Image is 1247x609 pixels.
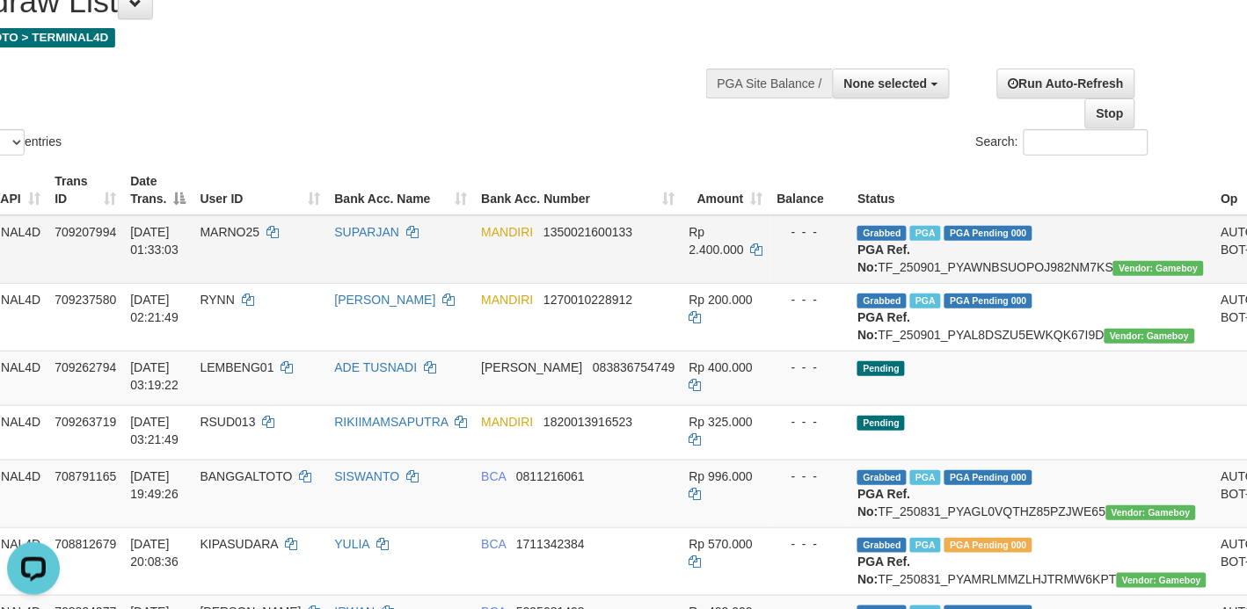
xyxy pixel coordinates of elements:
span: Copy 0811216061 to clipboard [516,469,585,483]
span: Marked by boxmaster [910,294,941,308]
span: MANDIRI [481,415,533,429]
th: Date Trans.: activate to sort column descending [123,165,193,215]
div: - - - [777,359,844,376]
span: Copy 1350021600133 to clipboard [543,225,632,239]
a: [PERSON_NAME] [335,293,436,307]
th: Bank Acc. Number: activate to sort column ascending [474,165,682,215]
span: Pending [857,416,905,431]
span: Grabbed [857,226,907,241]
span: PGA Pending [944,226,1032,241]
div: - - - [777,535,844,553]
span: Rp 400.000 [689,360,753,374]
span: 709263719 [55,415,116,429]
b: PGA Ref. No: [857,243,910,274]
div: - - - [777,413,844,431]
th: Status [850,165,1214,215]
span: LEMBENG01 [201,360,274,374]
span: Rp 200.000 [689,293,753,307]
th: Balance [770,165,851,215]
span: PGA Pending [944,294,1032,308]
span: PGA Pending [944,470,1032,485]
span: Grabbed [857,294,907,308]
label: Search: [976,129,1149,156]
span: Copy 1820013916523 to clipboard [543,415,632,429]
span: 709237580 [55,293,116,307]
div: PGA Site Balance / [706,69,833,98]
span: KIPASUDARA [201,537,278,551]
span: Rp 570.000 [689,537,753,551]
span: None selected [844,76,928,91]
span: MARNO25 [201,225,260,239]
span: 708812679 [55,537,116,551]
span: RSUD013 [201,415,256,429]
span: Vendor URL: https://payment21.1velocity.biz [1105,329,1194,344]
span: [DATE] 03:19:22 [130,360,179,392]
div: - - - [777,468,844,485]
span: MANDIRI [481,225,533,239]
a: SUPARJAN [335,225,400,239]
span: Marked by boxmaster [910,538,941,553]
span: MANDIRI [481,293,533,307]
td: TF_250901_PYAWNBSUOPOJ982NM7KS [850,215,1214,284]
a: Stop [1085,98,1135,128]
td: TF_250901_PYAL8DSZU5EWKQK67I9D [850,283,1214,351]
a: SISWANTO [335,469,400,483]
span: 709207994 [55,225,116,239]
span: Vendor URL: https://payment21.1velocity.biz [1113,261,1203,276]
span: [DATE] 01:33:03 [130,225,179,257]
span: [DATE] 20:08:36 [130,537,179,569]
span: 708791165 [55,469,116,483]
span: Rp 996.000 [689,469,753,483]
th: Bank Acc. Name: activate to sort column ascending [328,165,475,215]
a: YULIA [335,537,370,551]
span: Grabbed [857,470,907,485]
th: Trans ID: activate to sort column ascending [47,165,123,215]
div: - - - [777,291,844,308]
span: BCA [481,469,506,483]
td: TF_250831_PYAGL0VQTHZ85PZJWE65 [850,460,1214,527]
span: Rp 325.000 [689,415,753,429]
span: RYNN [201,293,235,307]
span: Marked by boxmaster [910,470,941,485]
span: Pending [857,361,905,376]
td: TF_250831_PYAMRLMMZLHJTRMW6KPT [850,527,1214,595]
span: BCA [481,537,506,551]
b: PGA Ref. No: [857,555,910,586]
span: Vendor URL: https://payment21.1velocity.biz [1106,505,1196,520]
th: Amount: activate to sort column ascending [682,165,770,215]
span: BANGGALTOTO [201,469,293,483]
span: Grabbed [857,538,907,553]
a: Run Auto-Refresh [997,69,1135,98]
b: PGA Ref. No: [857,487,910,518]
button: None selected [833,69,950,98]
span: Vendor URL: https://payment21.1velocity.biz [1117,573,1207,588]
span: Rp 2.400.000 [689,225,744,257]
div: - - - [777,223,844,241]
span: 709262794 [55,360,116,374]
span: [DATE] 02:21:49 [130,293,179,324]
b: PGA Ref. No: [857,310,910,342]
span: PGA Pending [944,538,1032,553]
span: Copy 1711342384 to clipboard [516,537,585,551]
span: Copy 083836754749 to clipboard [593,360,675,374]
span: Marked by boxmaster [910,226,941,241]
span: [DATE] 03:21:49 [130,415,179,446]
span: Copy 1270010228912 to clipboard [543,293,632,307]
button: Open LiveChat chat widget [7,7,60,60]
span: [PERSON_NAME] [481,360,582,374]
a: RIKIIMAMSAPUTRA [335,415,448,429]
span: [DATE] 19:49:26 [130,469,179,501]
a: ADE TUSNADI [335,360,418,374]
input: Search: [1024,129,1149,156]
th: User ID: activate to sort column ascending [193,165,328,215]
